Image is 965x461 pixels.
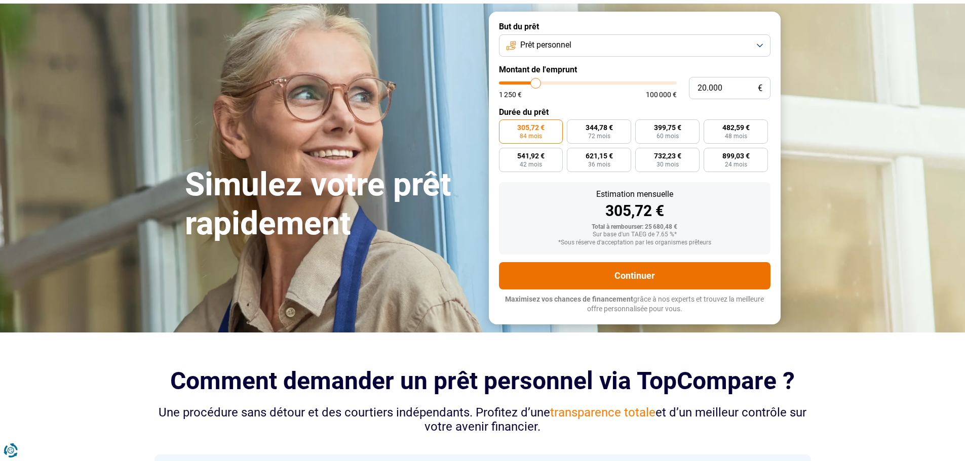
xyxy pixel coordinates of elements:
span: 84 mois [520,133,542,139]
label: Montant de l'emprunt [499,65,770,74]
div: Sur base d'un TAEG de 7.65 %* [507,231,762,238]
span: 1 250 € [499,91,522,98]
span: € [758,84,762,93]
div: *Sous réserve d'acceptation par les organismes prêteurs [507,239,762,246]
span: 621,15 € [586,152,613,159]
span: 24 mois [725,161,747,167]
span: 732,23 € [654,152,681,159]
span: 48 mois [725,133,747,139]
span: 305,72 € [517,124,545,131]
label: But du prêt [499,22,770,31]
span: 30 mois [657,161,679,167]
span: Maximisez vos chances de financement [505,295,633,303]
p: grâce à nos experts et trouvez la meilleure offre personnalisée pour vous. [499,295,770,314]
div: 305,72 € [507,203,762,219]
span: 100 000 € [646,91,677,98]
h2: Comment demander un prêt personnel via TopCompare ? [155,367,811,395]
span: 344,78 € [586,124,613,131]
span: 541,92 € [517,152,545,159]
span: 36 mois [588,161,610,167]
span: 899,03 € [722,152,750,159]
h1: Simulez votre prêt rapidement [185,165,477,243]
span: 42 mois [520,161,542,167]
div: Total à rembourser: 25 680,48 € [507,224,762,231]
span: 399,75 € [654,124,681,131]
span: transparence totale [550,405,655,420]
div: Une procédure sans détour et des courtiers indépendants. Profitez d’une et d’un meilleur contrôle... [155,405,811,435]
div: Estimation mensuelle [507,190,762,198]
button: Continuer [499,262,770,289]
span: 72 mois [588,133,610,139]
label: Durée du prêt [499,107,770,117]
button: Prêt personnel [499,34,770,57]
span: 482,59 € [722,124,750,131]
span: Prêt personnel [520,39,571,51]
span: 60 mois [657,133,679,139]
